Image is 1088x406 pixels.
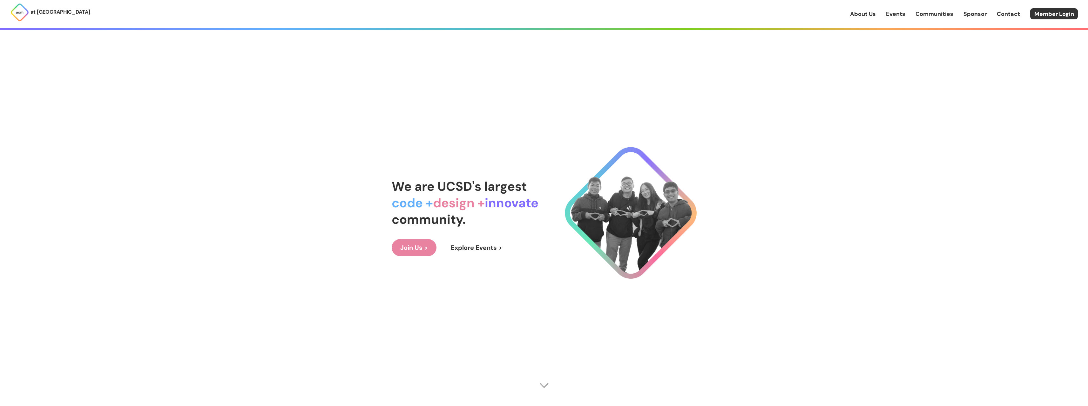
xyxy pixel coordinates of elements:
a: About Us [850,10,876,18]
a: at [GEOGRAPHIC_DATA] [10,3,90,22]
a: Communities [916,10,953,18]
img: ACM Logo [10,3,29,22]
a: Sponsor [963,10,987,18]
span: design + [433,195,485,211]
img: Cool Logo [565,147,697,279]
a: Join Us > [392,239,436,256]
span: innovate [485,195,538,211]
span: community. [392,211,466,228]
a: Events [886,10,905,18]
a: Explore Events > [442,239,511,256]
span: code + [392,195,433,211]
a: Member Login [1030,8,1078,19]
img: Scroll Arrow [539,381,549,390]
p: at [GEOGRAPHIC_DATA] [30,8,90,16]
span: We are UCSD's largest [392,178,527,195]
a: Contact [997,10,1020,18]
